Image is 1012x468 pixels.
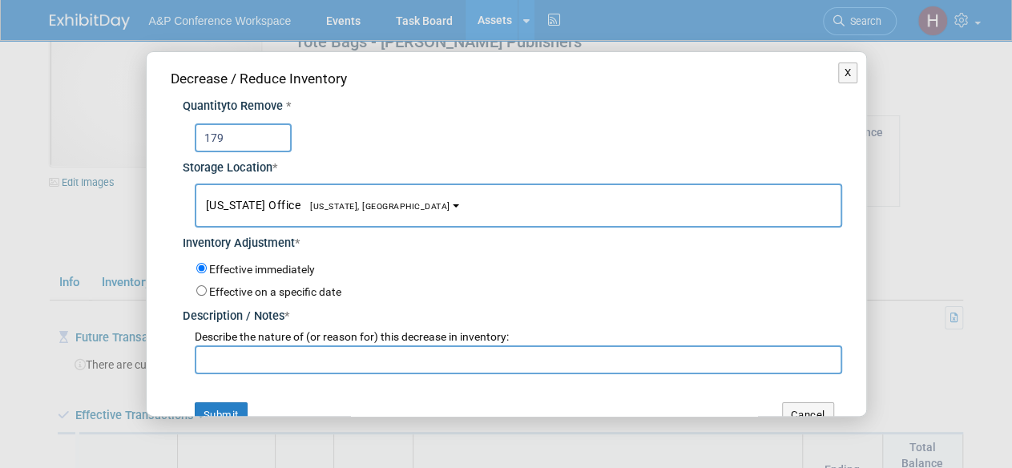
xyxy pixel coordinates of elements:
button: Submit [195,402,248,428]
label: Effective on a specific date [209,285,341,298]
div: Quantity [183,99,842,115]
span: Decrease / Reduce Inventory [171,71,347,87]
label: Effective immediately [209,262,315,278]
button: Cancel [782,402,834,428]
span: Describe the nature of (or reason for) this decrease in inventory: [195,330,509,343]
div: Inventory Adjustment [183,228,842,252]
span: [US_STATE], [GEOGRAPHIC_DATA] [300,201,450,212]
button: [US_STATE] Office[US_STATE], [GEOGRAPHIC_DATA] [195,184,842,228]
span: to Remove [227,99,283,113]
span: [US_STATE] Office [206,199,450,212]
div: Storage Location [183,152,842,177]
div: Description / Notes [183,301,842,325]
button: X [838,63,858,83]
